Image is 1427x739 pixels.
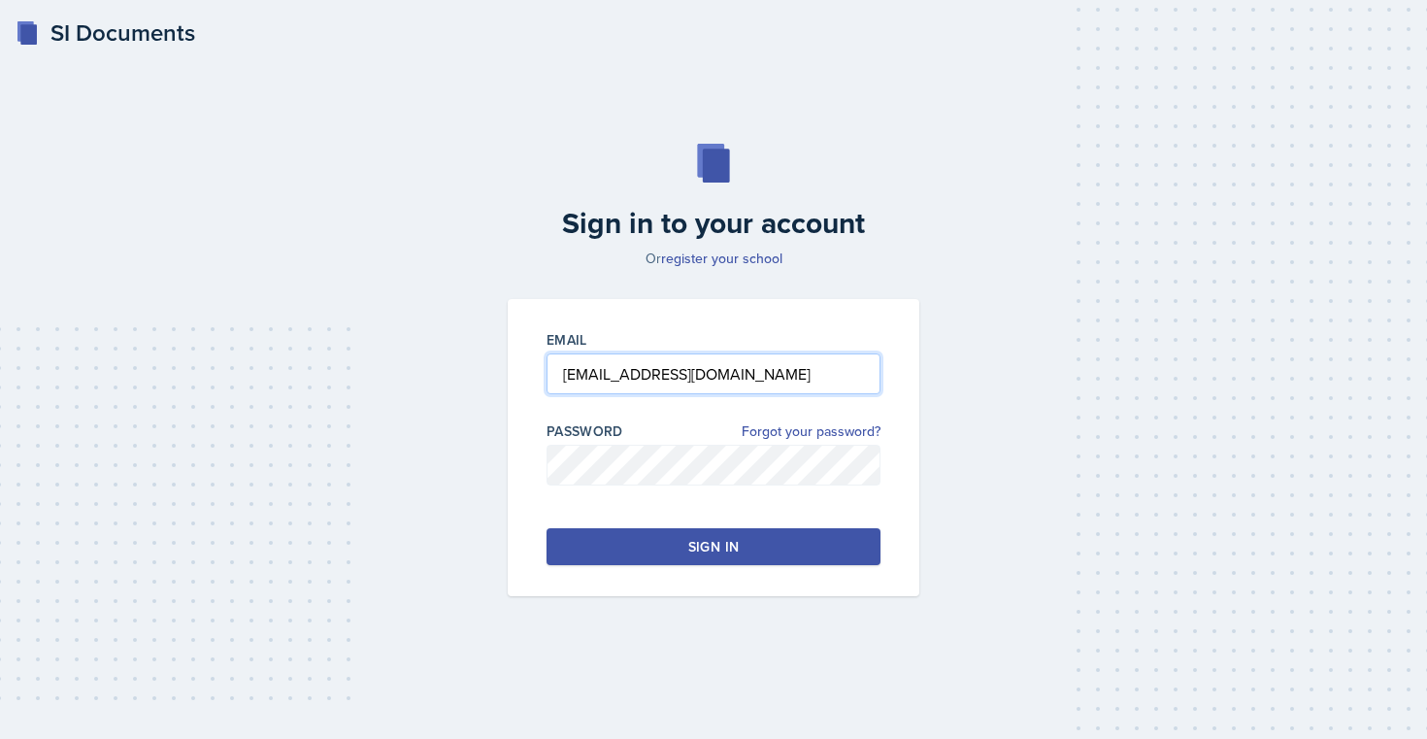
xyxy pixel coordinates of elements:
label: Password [547,421,623,441]
a: Forgot your password? [742,421,880,442]
label: Email [547,330,587,350]
p: Or [496,249,931,268]
div: Sign in [688,537,739,556]
input: Email [547,353,880,394]
a: register your school [661,249,782,268]
a: SI Documents [16,16,195,50]
h2: Sign in to your account [496,206,931,241]
button: Sign in [547,528,880,565]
